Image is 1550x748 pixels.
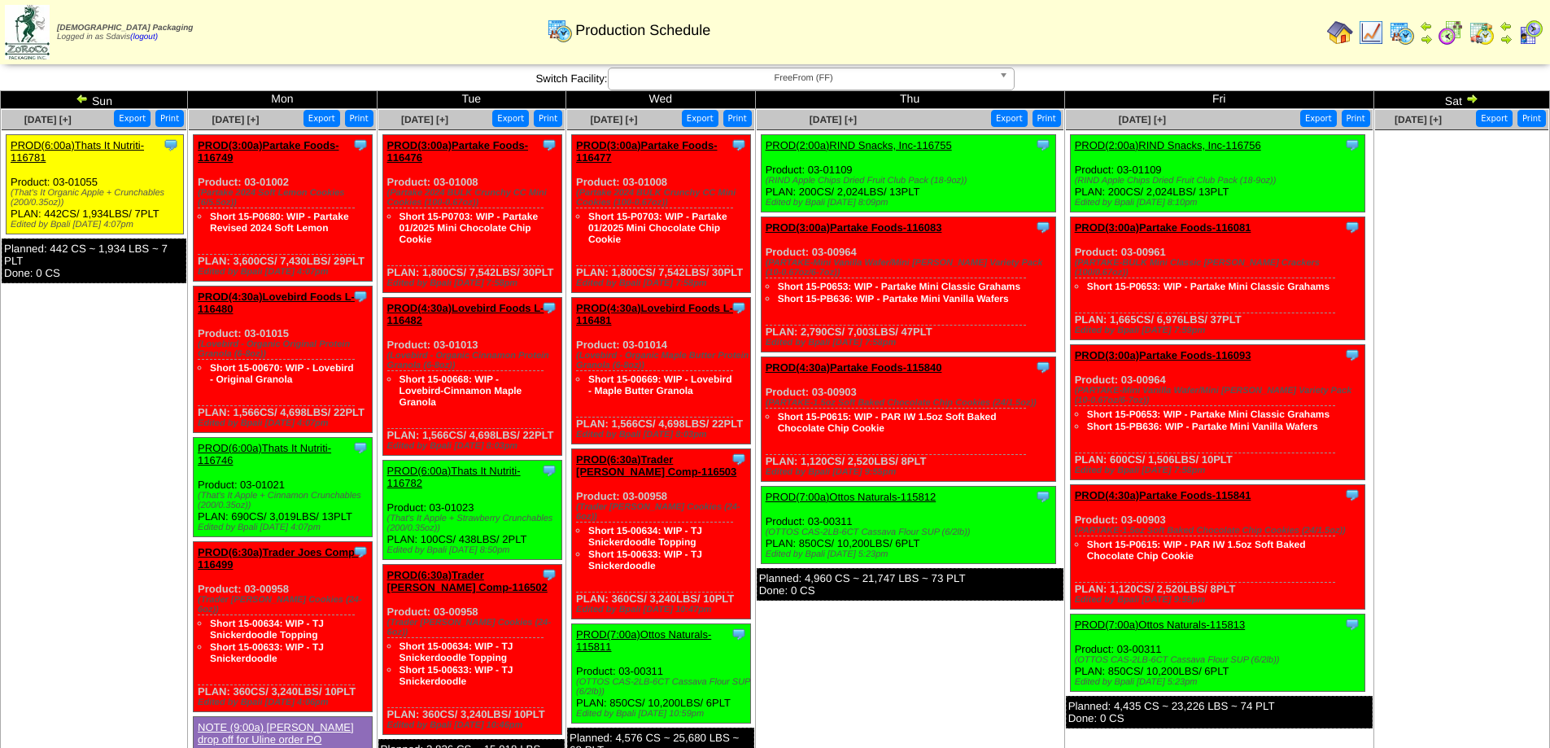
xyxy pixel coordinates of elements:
[541,300,557,316] img: Tooltip
[766,527,1055,537] div: (OTTOS CAS-2LB-6CT Cassava Flour SUP (6/2lb))
[387,302,544,326] a: PROD(4:30a)Lovebird Foods L-116482
[1033,110,1061,127] button: Print
[11,220,183,230] div: Edited by Bpali [DATE] 4:07pm
[1300,110,1337,127] button: Export
[387,188,561,208] div: (Partake 2024 BULK Crunchy CC Mini Cookies (100-0.67oz))
[576,278,750,288] div: Edited by Bpali [DATE] 7:58pm
[198,267,372,277] div: Edited by Bpali [DATE] 4:07pm
[387,720,561,730] div: Edited by Bpali [DATE] 10:46pm
[757,568,1063,601] div: Planned: 4,960 CS ~ 21,747 LBS ~ 73 PLT Done: 0 CS
[1342,110,1370,127] button: Print
[1327,20,1353,46] img: home.gif
[1075,326,1364,335] div: Edited by Bpali [DATE] 7:59pm
[810,114,857,125] a: [DATE] [+]
[1075,198,1364,208] div: Edited by Bpali [DATE] 8:10pm
[1344,137,1360,153] img: Tooltip
[210,362,354,385] a: Short 15-00670: WIP - Lovebird - Original Granola
[198,523,372,532] div: Edited by Bpali [DATE] 4:07pm
[766,491,937,503] a: PROD(7:00a)Ottos Naturals-115812
[387,545,561,555] div: Edited by Bpali [DATE] 8:50pm
[1064,91,1373,109] td: Fri
[377,91,566,109] td: Tue
[1075,139,1261,151] a: PROD(2:00a)RIND Snacks, Inc-116756
[588,549,702,571] a: Short 15-00633: WIP - TJ Snickerdoodle
[345,110,373,127] button: Print
[766,361,942,374] a: PROD(4:30a)Partake Foods-115840
[541,566,557,583] img: Tooltip
[114,110,151,127] button: Export
[766,338,1055,348] div: Edited by Bpali [DATE] 7:58pm
[352,137,369,153] img: Tooltip
[1344,347,1360,363] img: Tooltip
[400,641,513,663] a: Short 15-00634: WIP - TJ Snickerdoodle Topping
[615,68,993,88] span: FreeFrom (FF)
[1087,281,1330,292] a: Short 15-P0653: WIP - Partake Mini Classic Grahams
[547,17,573,43] img: calendarprod.gif
[778,281,1021,292] a: Short 15-P0653: WIP - Partake Mini Classic Grahams
[130,33,158,42] a: (logout)
[400,374,522,408] a: Short 15-00668: WIP - Lovebird-Cinnamon Maple Granola
[198,698,372,707] div: Edited by Bpali [DATE] 4:06pm
[755,91,1064,109] td: Thu
[194,542,373,712] div: Product: 03-00958 PLAN: 360CS / 3,240LBS / 10PLT
[576,188,750,208] div: (Partake 2024 BULK Crunchy CC Mini Cookies (100-0.67oz))
[572,135,751,293] div: Product: 03-01008 PLAN: 1,800CS / 7,542LBS / 30PLT
[731,300,747,316] img: Tooltip
[1469,20,1495,46] img: calendarinout.gif
[572,298,751,444] div: Product: 03-01014 PLAN: 1,566CS / 4,698LBS / 22PLT
[1,91,188,109] td: Sun
[387,465,521,489] a: PROD(6:00a)Thats It Nutriti-116782
[1070,615,1364,692] div: Product: 03-00311 PLAN: 850CS / 10,200LBS / 6PLT
[352,544,369,560] img: Tooltip
[1075,466,1364,475] div: Edited by Bpali [DATE] 7:58pm
[1517,20,1543,46] img: calendarcustomer.gif
[194,287,373,433] div: Product: 03-01015 PLAN: 1,566CS / 4,698LBS / 22PLT
[198,442,331,466] a: PROD(6:00a)Thats It Nutriti-116746
[1389,20,1415,46] img: calendarprod.gif
[198,139,338,164] a: PROD(3:00a)Partake Foods-116749
[766,176,1055,186] div: (RIND Apple Chips Dried Fruit Club Pack (18-9oz))
[991,110,1028,127] button: Export
[731,626,747,642] img: Tooltip
[1476,110,1513,127] button: Export
[1500,20,1513,33] img: arrowleft.gif
[761,135,1055,212] div: Product: 03-01109 PLAN: 200CS / 2,024LBS / 13PLT
[541,462,557,479] img: Tooltip
[1075,221,1251,234] a: PROD(3:00a)Partake Foods-116081
[682,110,718,127] button: Export
[24,114,72,125] span: [DATE] [+]
[1035,137,1051,153] img: Tooltip
[57,24,193,33] span: [DEMOGRAPHIC_DATA] Packaging
[382,298,561,456] div: Product: 03-01013 PLAN: 1,566CS / 4,698LBS / 22PLT
[1395,114,1442,125] a: [DATE] [+]
[198,491,372,510] div: (That's It Apple + Cinnamon Crunchables (200/0.35oz))
[2,238,186,283] div: Planned: 442 CS ~ 1,934 LBS ~ 7 PLT Done: 0 CS
[1087,539,1306,562] a: Short 15-P0615: WIP - PAR IW 1.5oz Soft Baked Chocolate Chip Cookie
[766,549,1055,559] div: Edited by Bpali [DATE] 5:23pm
[1420,20,1433,33] img: arrowleft.gif
[401,114,448,125] a: [DATE] [+]
[1075,619,1246,631] a: PROD(7:00a)Ottos Naturals-115813
[1035,219,1051,235] img: Tooltip
[387,569,548,593] a: PROD(6:30a)Trader [PERSON_NAME] Comp-116502
[212,114,259,125] a: [DATE] [+]
[766,258,1055,278] div: (PARTAKE-Mini Vanilla Wafer/Mini [PERSON_NAME] Variety Pack (10-0.67oz/6-7oz))
[1035,359,1051,375] img: Tooltip
[198,595,372,615] div: (Trader [PERSON_NAME] Cookies (24-6oz))
[1070,485,1364,610] div: Product: 03-00903 PLAN: 1,120CS / 2,520LBS / 8PLT
[198,291,355,315] a: PROD(4:30a)Lovebird Foods L-116480
[1358,20,1384,46] img: line_graph.gif
[210,211,349,234] a: Short 15-P0680: WIP - Partake Revised 2024 Soft Lemon
[1087,409,1330,420] a: Short 15-P0653: WIP - Partake Mini Classic Grahams
[188,91,378,109] td: Mon
[534,110,562,127] button: Print
[1075,489,1251,501] a: PROD(4:30a)Partake Foods-115841
[590,114,637,125] span: [DATE] [+]
[163,137,179,153] img: Tooltip
[1517,110,1546,127] button: Print
[576,709,750,719] div: Edited by Bpali [DATE] 10:59pm
[198,339,372,359] div: (Lovebird - Organic Original Protein Granola (6-8oz))
[588,374,732,396] a: Short 15-00669: WIP - Lovebird - Maple Butter Granola
[387,139,528,164] a: PROD(3:00a)Partake Foods-116476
